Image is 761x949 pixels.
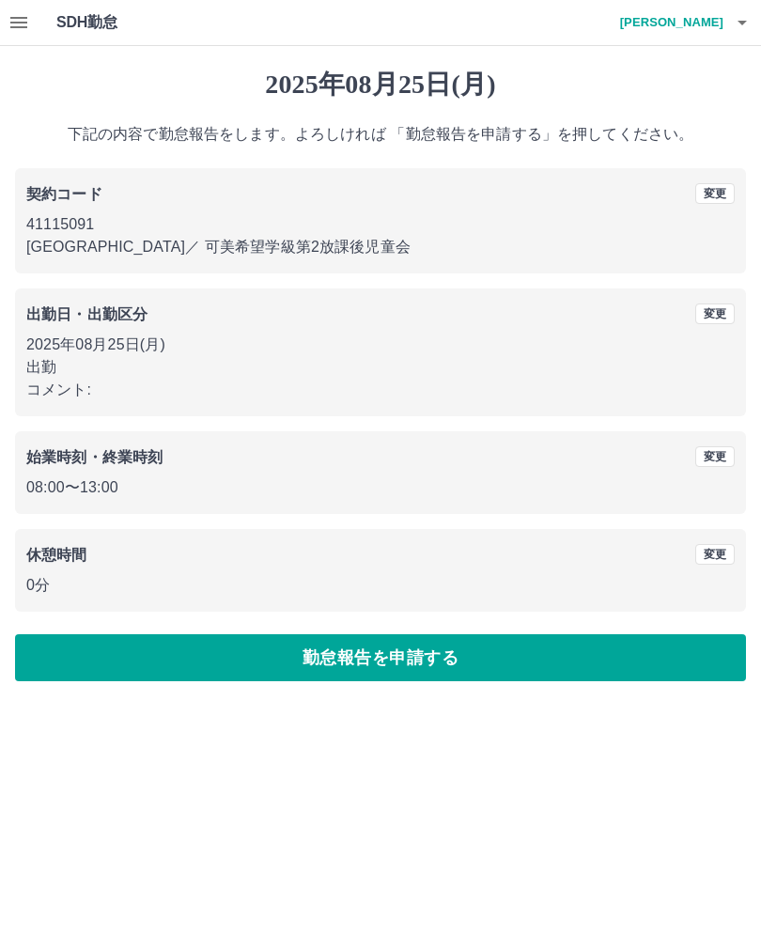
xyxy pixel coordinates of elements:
button: 変更 [695,183,735,204]
b: 契約コード [26,186,102,202]
h1: 2025年08月25日(月) [15,69,746,101]
button: 変更 [695,303,735,324]
b: 休憩時間 [26,547,87,563]
b: 始業時刻・終業時刻 [26,449,163,465]
p: [GEOGRAPHIC_DATA] ／ 可美希望学級第2放課後児童会 [26,236,735,258]
button: 変更 [695,544,735,565]
p: コメント: [26,379,735,401]
b: 出勤日・出勤区分 [26,306,148,322]
p: 2025年08月25日(月) [26,334,735,356]
button: 変更 [695,446,735,467]
button: 勤怠報告を申請する [15,634,746,681]
p: 下記の内容で勤怠報告をします。よろしければ 「勤怠報告を申請する」を押してください。 [15,123,746,146]
p: 出勤 [26,356,735,379]
p: 08:00 〜 13:00 [26,476,735,499]
p: 0分 [26,574,735,597]
p: 41115091 [26,213,735,236]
